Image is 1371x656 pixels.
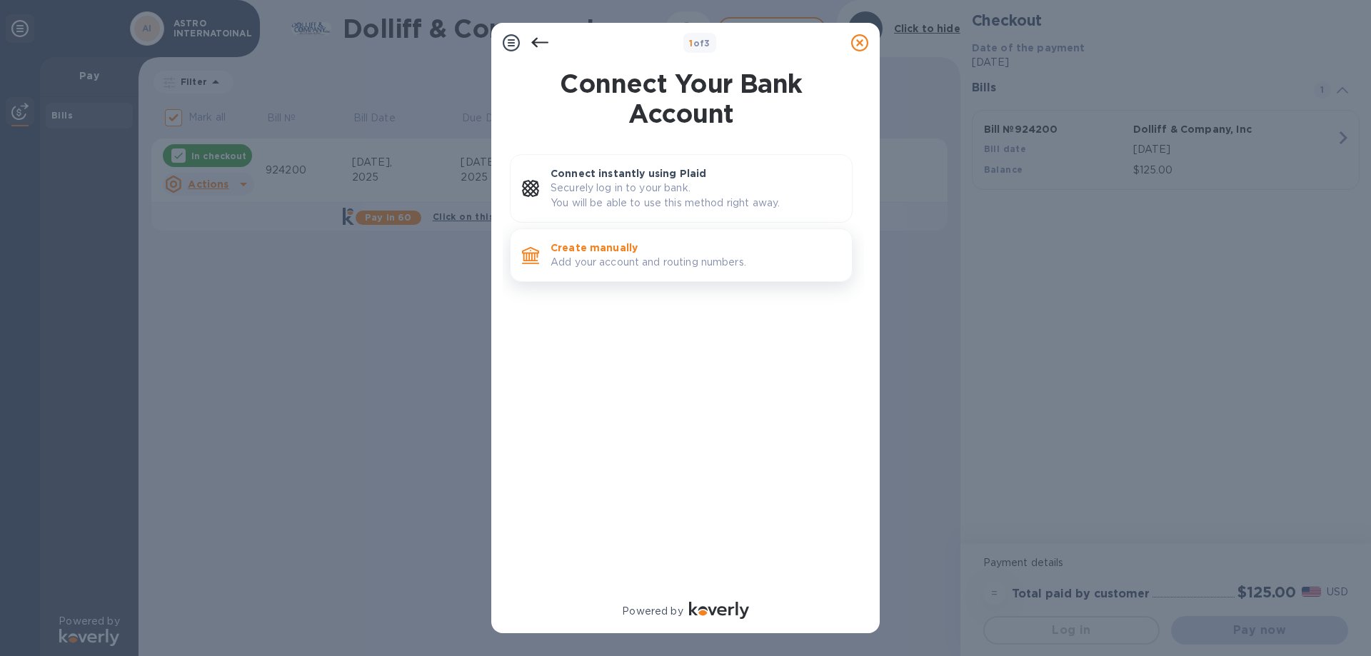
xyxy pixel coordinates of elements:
[689,38,693,49] span: 1
[551,241,840,255] p: Create manually
[622,604,683,619] p: Powered by
[551,181,840,211] p: Securely log in to your bank. You will be able to use this method right away.
[689,602,749,619] img: Logo
[504,69,858,128] h1: Connect Your Bank Account
[689,38,710,49] b: of 3
[551,255,840,270] p: Add your account and routing numbers.
[551,166,840,181] p: Connect instantly using Plaid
